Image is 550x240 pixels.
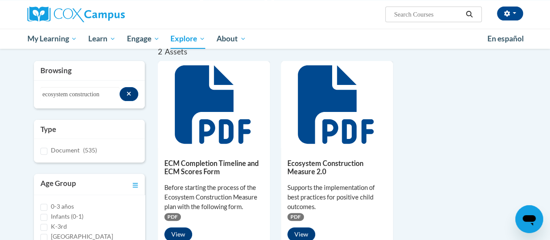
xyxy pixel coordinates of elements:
[482,30,530,48] a: En español
[83,146,97,154] span: (535)
[393,9,463,20] input: Search Courses
[40,65,138,76] h3: Browsing
[211,29,252,49] a: About
[287,213,304,221] span: PDF
[22,29,83,49] a: My Learning
[217,34,246,44] span: About
[164,159,263,176] h5: ECM Completion Timeline and ECM Scores Form
[51,146,80,154] span: Document
[27,34,77,44] span: My Learning
[164,183,263,212] div: Before starting the process of the Ecosystem Construction Measure plan with the following form.
[51,222,67,231] label: K-3rd
[127,34,160,44] span: Engage
[21,29,530,49] div: Main menu
[40,87,120,102] input: Search resources
[287,159,387,176] h5: Ecosystem Construction Measure 2.0
[158,47,162,56] span: 2
[40,124,138,135] h3: Type
[487,34,524,43] span: En español
[287,183,387,212] div: Supports the implementation of best practices for positive child outcomes.
[165,29,211,49] a: Explore
[133,178,138,190] a: Toggle collapse
[27,7,125,22] img: Cox Campus
[121,29,165,49] a: Engage
[165,47,187,56] span: Assets
[88,34,116,44] span: Learn
[463,9,476,20] button: Search
[83,29,121,49] a: Learn
[164,213,181,221] span: PDF
[51,212,83,221] label: Infants (0-1)
[497,7,523,20] button: Account Settings
[27,7,184,22] a: Cox Campus
[40,178,76,190] h3: Age Group
[515,205,543,233] iframe: Button to launch messaging window, conversation in progress
[51,202,74,211] label: 0-3 años
[120,87,138,101] button: Search resources
[170,34,205,44] span: Explore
